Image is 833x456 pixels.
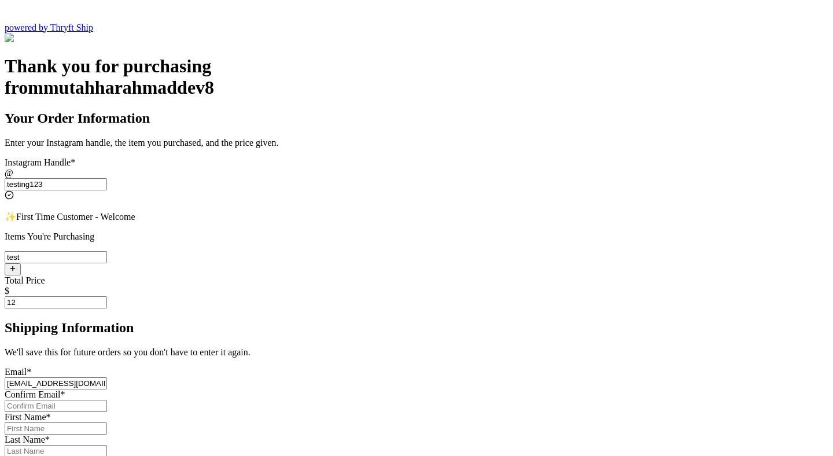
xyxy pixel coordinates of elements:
label: Confirm Email [5,389,65,399]
label: Total Price [5,275,45,285]
input: Email [5,377,107,389]
label: Instagram Handle [5,157,75,167]
label: Email [5,367,31,377]
p: Enter your Instagram handle, the item you purchased, and the price given. [5,138,828,148]
img: Customer Form Background [5,33,120,43]
div: $ [5,286,828,296]
span: ✨ [5,212,16,222]
a: powered by Thryft Ship [5,23,93,32]
input: ex.funky hat [5,251,107,263]
h1: Thank you for purchasing from [5,56,828,98]
div: @ [5,168,828,178]
label: First Name [5,412,51,422]
p: We'll save this for future orders so you don't have to enter it again. [5,347,828,358]
label: Last Name [5,435,50,444]
span: mutahharahmaddev8 [43,77,214,98]
h2: Shipping Information [5,320,828,336]
input: First Name [5,422,107,435]
p: Items You're Purchasing [5,231,828,242]
h2: Your Order Information [5,111,828,126]
span: First Time Customer - Welcome [16,212,135,222]
input: Enter Mutually Agreed Payment [5,296,107,308]
input: Confirm Email [5,400,107,412]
